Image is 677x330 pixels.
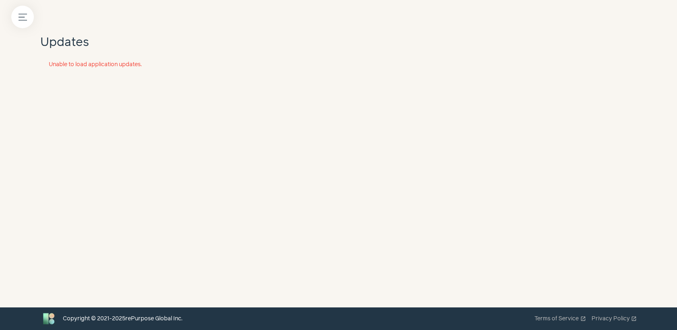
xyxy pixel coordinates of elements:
a: Privacy Policyopen_in_new [592,315,637,323]
img: Bluebird logo [40,310,57,327]
h1: Updates [40,34,89,52]
div: Copyright © 2021- 2025 rePurpose Global Inc. [63,315,183,323]
a: Terms of Serviceopen_in_new [534,315,586,323]
span: open_in_new [580,316,586,322]
div: Unable to load application updates. [40,61,637,69]
span: open_in_new [631,316,637,322]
